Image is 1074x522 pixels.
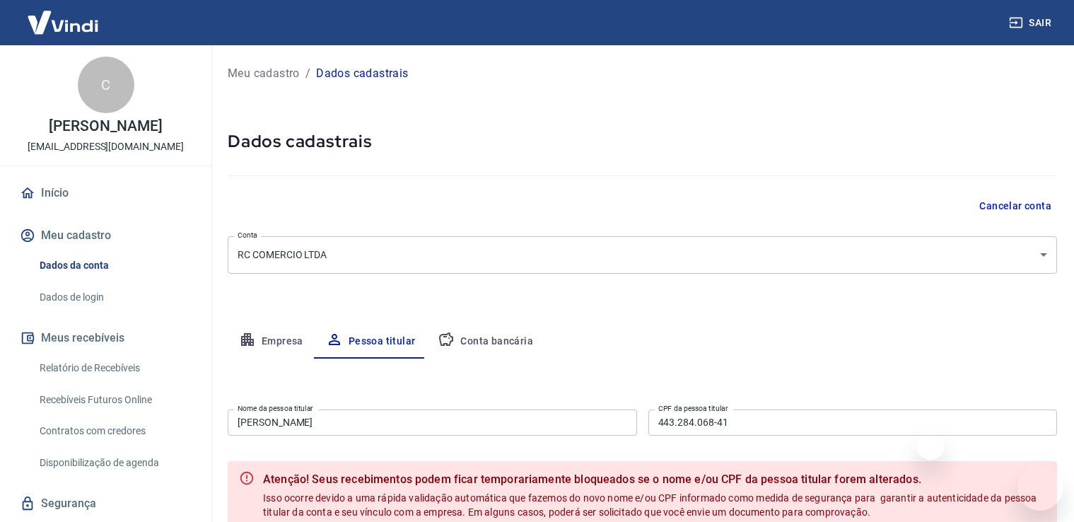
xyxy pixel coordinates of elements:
button: Empresa [228,325,315,359]
p: [PERSON_NAME] [49,119,162,134]
label: CPF da pessoa titular [658,403,728,414]
a: Contratos com credores [34,417,194,446]
button: Meus recebíveis [17,323,194,354]
a: Dados da conta [34,251,194,280]
button: Conta bancária [426,325,544,359]
label: Nome da pessoa titular [238,403,313,414]
a: Meu cadastro [228,65,300,82]
button: Meu cadastro [17,220,194,251]
div: RC COMERCIO LTDA [228,236,1057,274]
a: Início [17,178,194,209]
img: Vindi [17,1,109,44]
a: Segurança [17,488,194,519]
button: Cancelar conta [974,193,1057,219]
a: Relatório de Recebíveis [34,354,194,383]
div: C [78,57,134,113]
a: Disponibilização de agenda [34,448,194,477]
p: Dados cadastrais [316,65,408,82]
label: Conta [238,230,257,240]
p: [EMAIL_ADDRESS][DOMAIN_NAME] [28,139,184,154]
button: Sair [1006,10,1057,36]
p: / [305,65,310,82]
a: Dados de login [34,283,194,312]
iframe: Botão para abrir a janela de mensagens [1017,465,1063,511]
button: Pessoa titular [315,325,427,359]
b: Atenção! Seus recebimentos podem ficar temporariamente bloqueados se o nome e/ou CPF da pessoa ti... [263,471,1046,488]
h5: Dados cadastrais [228,130,1057,153]
a: Recebíveis Futuros Online [34,385,194,414]
iframe: Fechar mensagem [916,431,945,460]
